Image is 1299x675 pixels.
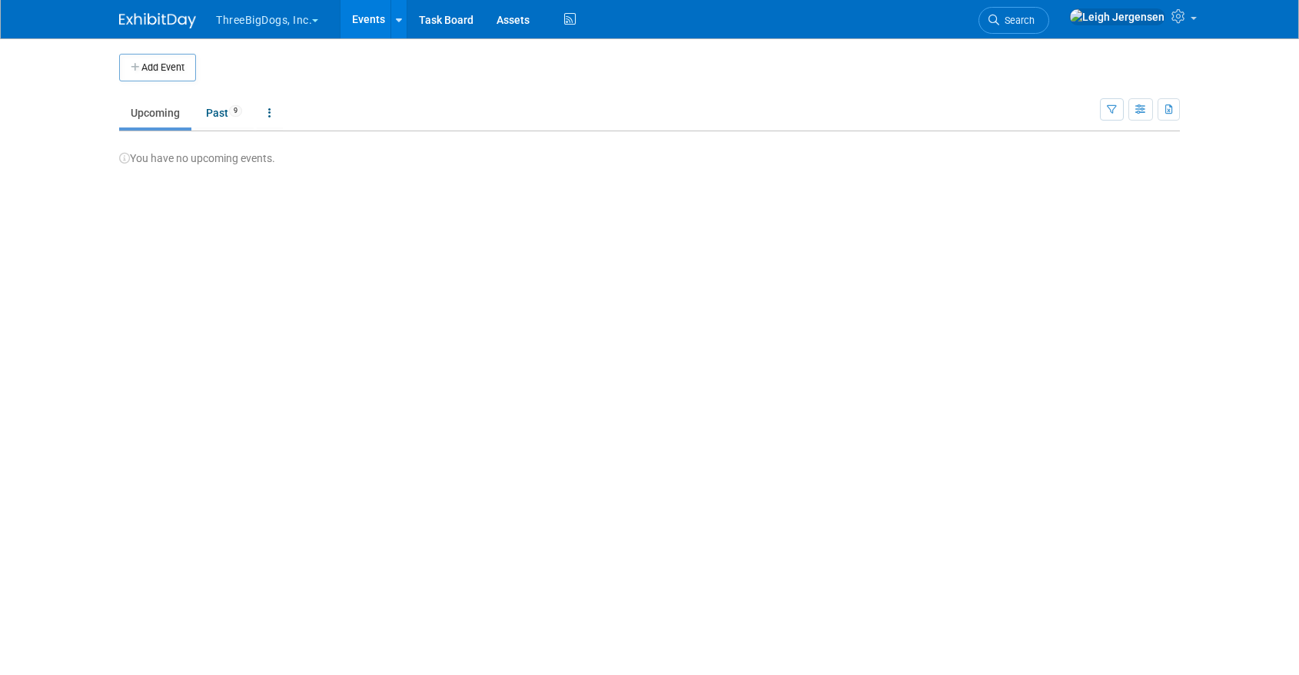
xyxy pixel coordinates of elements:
span: 9 [229,105,242,117]
span: Search [999,15,1035,26]
button: Add Event [119,54,196,81]
img: ExhibitDay [119,13,196,28]
a: Upcoming [119,98,191,127]
a: Past9 [194,98,254,127]
a: Search [978,7,1049,34]
img: Leigh Jergensen [1069,8,1165,25]
span: You have no upcoming events. [119,152,275,164]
